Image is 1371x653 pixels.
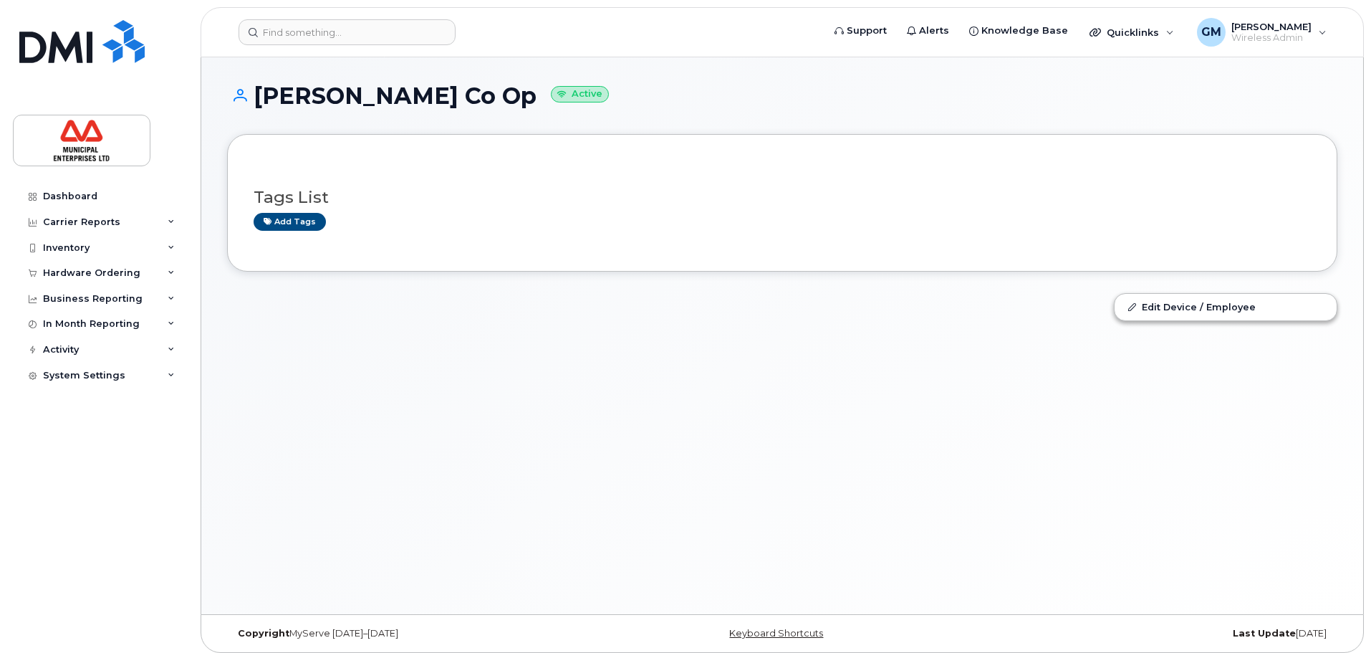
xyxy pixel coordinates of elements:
strong: Copyright [238,628,289,639]
div: MyServe [DATE]–[DATE] [227,628,597,639]
a: Keyboard Shortcuts [729,628,823,639]
small: Active [551,86,609,103]
h1: [PERSON_NAME] Co Op [227,83,1337,108]
a: Add tags [254,213,326,231]
div: [DATE] [967,628,1337,639]
a: Edit Device / Employee [1115,294,1337,320]
strong: Last Update [1233,628,1296,639]
h3: Tags List [254,189,1311,206]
